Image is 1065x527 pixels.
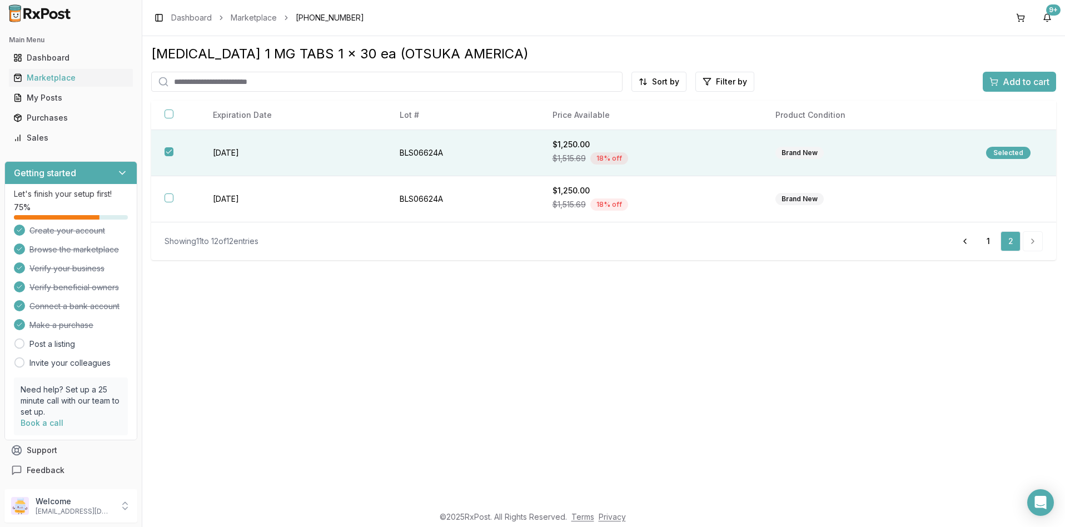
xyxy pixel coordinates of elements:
div: 18 % off [590,152,628,165]
div: Brand New [775,193,824,205]
div: Sales [13,132,128,143]
img: RxPost Logo [4,4,76,22]
th: Price Available [539,101,762,130]
div: Brand New [775,147,824,159]
span: Filter by [716,76,747,87]
span: Sort by [652,76,679,87]
span: Verify your business [29,263,104,274]
a: Marketplace [9,68,133,88]
th: Expiration Date [200,101,386,130]
a: 1 [978,231,998,251]
div: Showing 11 to 12 of 12 entries [165,236,258,247]
span: Make a purchase [29,320,93,331]
button: Filter by [695,72,754,92]
p: Need help? Set up a 25 minute call with our team to set up. [21,384,121,417]
a: Terms [571,512,594,521]
button: Add to cart [983,72,1056,92]
button: My Posts [4,89,137,107]
th: Product Condition [762,101,973,130]
p: [EMAIL_ADDRESS][DOMAIN_NAME] [36,507,113,516]
span: Create your account [29,225,105,236]
h2: Main Menu [9,36,133,44]
a: Privacy [599,512,626,521]
div: Purchases [13,112,128,123]
p: Let's finish your setup first! [14,188,128,200]
span: Add to cart [1003,75,1049,88]
span: Verify beneficial owners [29,282,119,293]
a: Dashboard [9,48,133,68]
a: Sales [9,128,133,148]
a: Marketplace [231,12,277,23]
td: [DATE] [200,176,386,222]
button: Sales [4,129,137,147]
td: [DATE] [200,130,386,176]
div: Marketplace [13,72,128,83]
img: User avatar [11,497,29,515]
span: [PHONE_NUMBER] [296,12,364,23]
span: $1,515.69 [553,153,586,164]
div: Open Intercom Messenger [1027,489,1054,516]
nav: breadcrumb [171,12,364,23]
div: 9+ [1046,4,1061,16]
a: Purchases [9,108,133,128]
th: Lot # [386,101,539,130]
a: Dashboard [171,12,212,23]
h3: Getting started [14,166,76,180]
span: Connect a bank account [29,301,120,312]
a: Go to previous page [954,231,976,251]
div: 18 % off [590,198,628,211]
button: Marketplace [4,69,137,87]
div: Dashboard [13,52,128,63]
div: My Posts [13,92,128,103]
div: [MEDICAL_DATA] 1 MG TABS 1 x 30 ea (OTSUKA AMERICA) [151,45,1056,63]
a: Post a listing [29,339,75,350]
td: BLS06624A [386,130,539,176]
a: Invite your colleagues [29,357,111,369]
button: 9+ [1038,9,1056,27]
a: Book a call [21,418,63,427]
button: Sort by [631,72,686,92]
span: Feedback [27,465,64,476]
button: Purchases [4,109,137,127]
span: Browse the marketplace [29,244,119,255]
a: My Posts [9,88,133,108]
button: Feedback [4,460,137,480]
div: Selected [986,147,1031,159]
button: Support [4,440,137,460]
nav: pagination [954,231,1043,251]
div: $1,250.00 [553,139,749,150]
td: BLS06624A [386,176,539,222]
a: 2 [1001,231,1021,251]
span: 75 % [14,202,31,213]
p: Welcome [36,496,113,507]
span: $1,515.69 [553,199,586,210]
div: $1,250.00 [553,185,749,196]
button: Dashboard [4,49,137,67]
